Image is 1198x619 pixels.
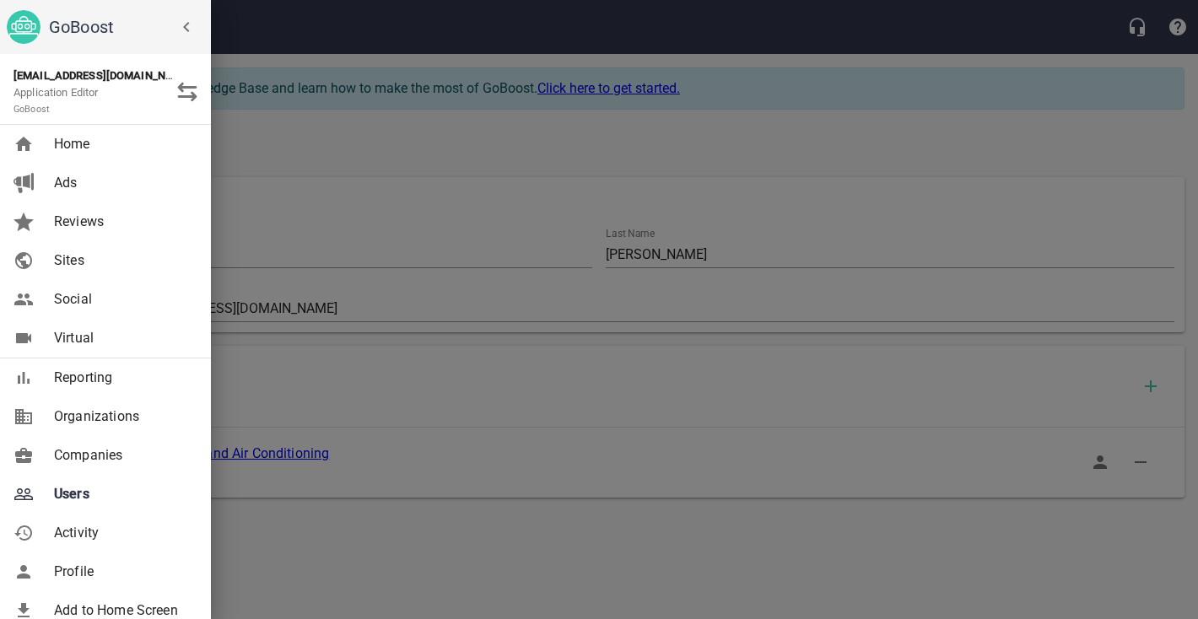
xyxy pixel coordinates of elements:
span: Sites [54,250,191,271]
strong: [EMAIL_ADDRESS][DOMAIN_NAME] [13,69,192,82]
span: Companies [54,445,191,466]
small: GoBoost [13,104,50,115]
span: Virtual [54,328,191,348]
span: Home [54,134,191,154]
span: Application Editor [13,86,99,116]
span: Reporting [54,368,191,388]
span: Ads [54,173,191,193]
span: Reviews [54,212,191,232]
h6: GoBoost [49,13,204,40]
span: Profile [54,562,191,582]
span: Organizations [54,406,191,427]
button: Switch Role [167,72,208,112]
span: Social [54,289,191,309]
span: Activity [54,523,191,543]
img: go_boost_head.png [7,10,40,44]
span: Users [54,484,191,504]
